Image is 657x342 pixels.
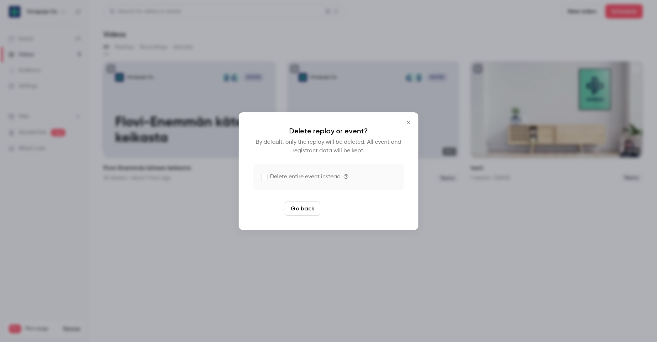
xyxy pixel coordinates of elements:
[285,201,320,216] button: Go back
[253,138,404,155] p: By default, only the replay will be deleted. All event and registrant data will be kept.
[323,201,373,216] button: Delete replay
[261,173,341,181] label: Delete entire event instead
[401,115,416,129] button: Close
[253,127,404,135] p: Delete replay or event?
